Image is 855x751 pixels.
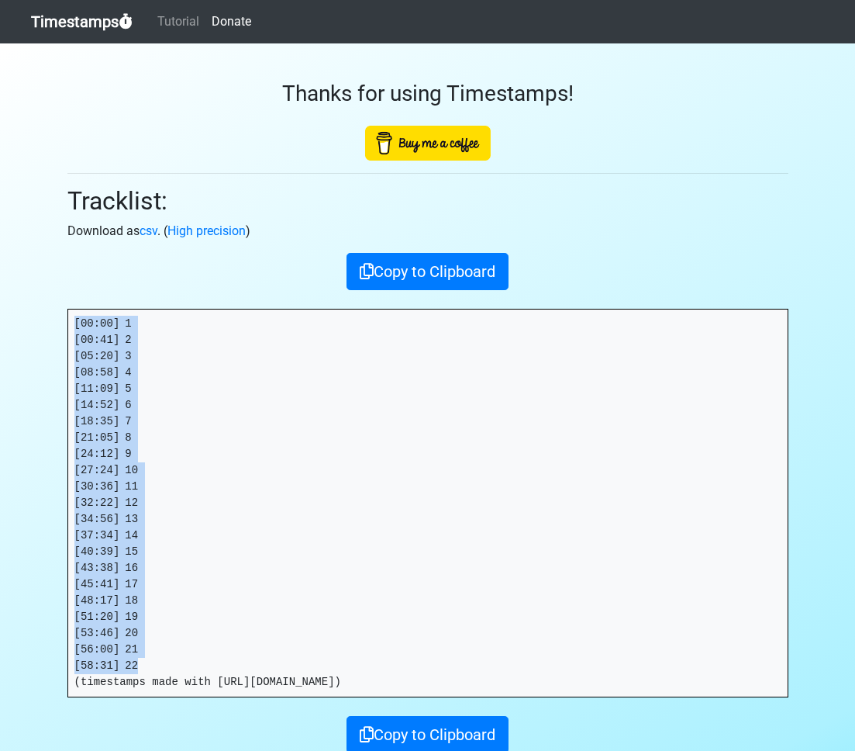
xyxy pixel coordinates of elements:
pre: [00:00] 1 [00:41] 2 [05:20] 3 [08:58] 4 [11:09] 5 [14:52] 6 [18:35] 7 [21:05] 8 [24:12] 9 [27:24]... [68,310,788,697]
iframe: Drift Widget Chat Controller [777,673,836,732]
button: Copy to Clipboard [346,253,509,290]
h2: Tracklist: [67,186,788,216]
img: Buy Me A Coffee [365,126,491,161]
a: Tutorial [151,6,205,37]
a: High precision [167,223,246,238]
h3: Thanks for using Timestamps! [67,81,788,107]
a: csv [140,223,157,238]
a: Timestamps [31,6,133,37]
p: Download as . ( ) [67,222,788,241]
a: Donate [205,6,257,37]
